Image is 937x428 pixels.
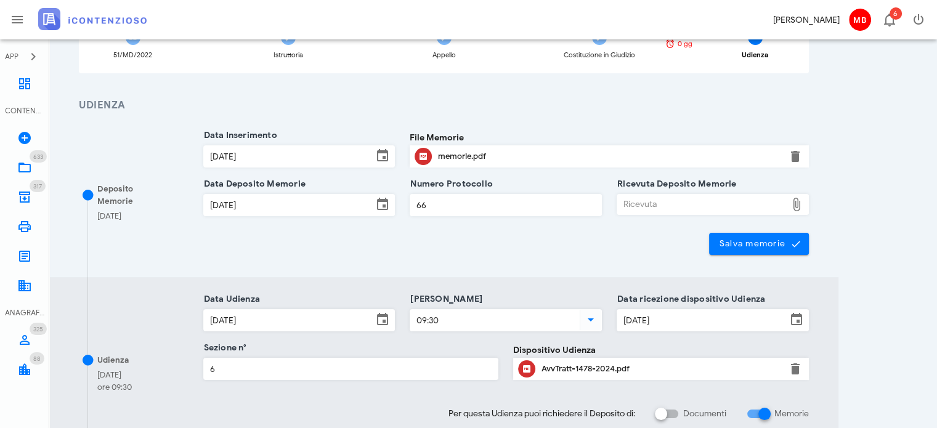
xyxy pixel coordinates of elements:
span: 325 [33,325,43,333]
div: [DATE] [97,210,121,222]
button: MB [845,5,874,34]
input: Numero Protocollo [410,195,601,216]
div: AvvTratt-1478-2024.pdf [542,364,781,374]
div: Udienza [97,354,129,366]
span: 317 [33,182,42,190]
label: Sezione n° [200,342,247,354]
span: Distintivo [890,7,902,20]
button: Clicca per aprire un'anteprima del file o scaricarlo [415,148,432,165]
span: Distintivo [30,323,47,335]
h3: Udienza [79,98,809,113]
button: Elimina [788,361,803,376]
img: logo-text-2x.png [38,8,147,30]
div: CONTENZIOSO [5,105,44,116]
label: Documenti [683,408,726,420]
label: File Memorie [410,131,464,144]
button: Distintivo [874,5,904,34]
button: Elimina [788,149,803,164]
div: Istruttoria [274,52,303,59]
label: Data Deposito Memorie [200,178,306,190]
div: memorie.pdf [438,151,781,161]
label: [PERSON_NAME] [407,293,482,305]
span: MB [849,9,871,31]
div: 51/MD/2022 [113,52,152,59]
label: Data Inserimento [200,129,277,142]
span: 88 [33,355,41,363]
div: Clicca per aprire un'anteprima del file o scaricarlo [542,359,781,379]
span: Distintivo [30,352,44,365]
div: [PERSON_NAME] [773,14,840,26]
label: Data Udienza [200,293,261,305]
span: Per questa Udienza puoi richiedere il Deposito di: [448,407,635,420]
label: Numero Protocollo [407,178,493,190]
label: Data ricezione dispositivo Udienza [614,293,765,305]
button: Salva memorie [709,233,809,255]
span: 633 [33,153,43,161]
div: Clicca per aprire un'anteprima del file o scaricarlo [438,147,781,166]
input: Sezione n° [204,358,498,379]
div: Deposito Memorie [97,183,170,207]
label: Memorie [774,408,809,420]
button: Clicca per aprire un'anteprima del file o scaricarlo [518,360,535,378]
label: Ricevuta Deposito Memorie [614,178,736,190]
label: Dispositivo Udienza [513,344,596,357]
div: Costituzione in Giudizio [564,52,635,59]
span: 0 gg [678,41,692,47]
span: Salva memorie [719,238,800,249]
input: Ora Udienza [410,310,577,331]
div: [DATE] [97,369,132,381]
span: Distintivo [30,180,46,192]
div: Udienza [742,52,768,59]
div: Appello [432,52,456,59]
div: Ricevuta [617,195,787,214]
div: ore 09:30 [97,381,132,394]
div: ANAGRAFICA [5,307,44,318]
span: Distintivo [30,150,47,163]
